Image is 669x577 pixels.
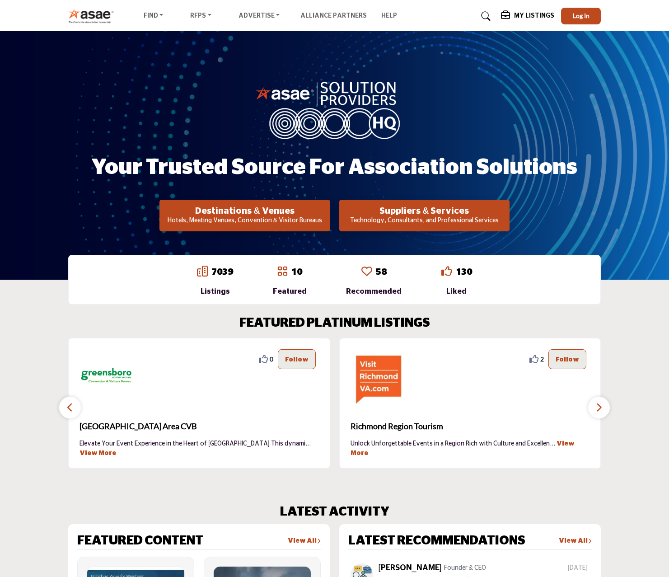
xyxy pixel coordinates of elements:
p: Follow [556,354,579,364]
button: Destinations & Venues Hotels, Meeting Venues, Convention & Visitor Bureaus [159,200,330,231]
a: Find [137,10,170,23]
button: Follow [278,349,316,369]
h2: LATEST RECOMMENDATIONS [348,534,525,549]
img: image [256,80,414,139]
b: Greensboro Area CVB [80,414,319,439]
a: RFPs [184,10,218,23]
a: Richmond Region Tourism [351,414,590,439]
a: Alliance Partners [300,13,367,19]
a: View All [288,537,321,546]
div: Featured [273,286,307,297]
h5: [PERSON_NAME] [379,563,442,573]
div: Liked [441,286,472,297]
img: Site Logo [68,9,118,23]
div: Listings [197,286,233,297]
a: 7039 [211,267,233,277]
button: Follow [548,349,586,369]
span: 2 [540,354,544,364]
span: ... [305,441,311,447]
h5: My Listings [514,12,554,20]
h2: FEATURED CONTENT [77,534,203,549]
span: 0 [270,354,273,364]
span: Log In [573,12,589,19]
a: 58 [376,267,387,277]
a: [GEOGRAPHIC_DATA] Area CVB [80,414,319,439]
i: Go to Liked [441,266,452,277]
span: ... [550,441,555,447]
h2: Destinations & Venues [162,206,327,216]
a: Help [381,13,397,19]
span: Richmond Region Tourism [351,420,590,432]
a: Go to Recommended [361,266,372,278]
h2: LATEST ACTIVITY [280,505,389,520]
h2: FEATURED PLATINUM LISTINGS [239,316,430,331]
p: Follow [285,354,309,364]
a: View All [559,537,592,546]
div: Recommended [346,286,402,297]
a: 130 [456,267,472,277]
a: View More [80,450,116,456]
button: Log In [561,8,601,24]
a: 10 [291,267,302,277]
span: [DATE] [568,563,590,573]
a: Go to Featured [277,266,288,278]
h2: Suppliers & Services [342,206,507,216]
p: Hotels, Meeting Venues, Convention & Visitor Bureaus [162,216,327,225]
a: Advertise [232,10,286,23]
img: Greensboro Area CVB [80,349,134,403]
p: Elevate Your Event Experience in the Heart of [GEOGRAPHIC_DATA] This dynami [80,439,319,457]
a: Search [473,9,496,23]
span: [GEOGRAPHIC_DATA] Area CVB [80,420,319,432]
p: Technology, Consultants, and Professional Services [342,216,507,225]
div: My Listings [501,11,554,22]
img: Richmond Region Tourism [351,349,405,403]
h1: Your Trusted Source for Association Solutions [92,154,577,182]
p: Unlock Unforgettable Events in a Region Rich with Culture and Excellen [351,439,590,457]
button: Suppliers & Services Technology, Consultants, and Professional Services [339,200,510,231]
p: Founder & CEO [444,563,486,573]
